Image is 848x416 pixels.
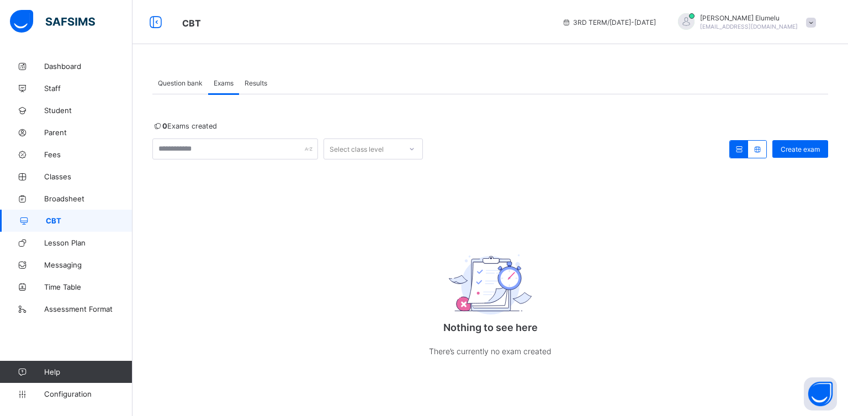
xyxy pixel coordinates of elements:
p: Nothing to see here [380,322,601,333]
span: Lesson Plan [44,238,132,247]
span: [PERSON_NAME] Elumelu [700,14,798,22]
span: Exams [214,79,234,87]
img: empty_exam.25ac31c7e64bfa8fcc0a6b068b22d071.svg [449,254,532,314]
span: Create exam [781,145,820,153]
span: Student [44,106,132,115]
span: Question bank [158,79,203,87]
button: Open asap [804,377,837,410]
span: CBT [182,18,201,29]
div: Select class level [330,138,384,159]
div: PaulElumelu [667,13,821,31]
span: Assessment Format [44,305,132,313]
span: Broadsheet [44,194,132,203]
span: Classes [44,172,132,181]
span: Help [44,367,132,376]
img: safsims [10,10,95,33]
span: Messaging [44,260,132,269]
span: Time Table [44,282,132,291]
span: Dashboard [44,62,132,71]
p: There’s currently no exam created [380,344,601,358]
span: Results [245,79,267,87]
span: Parent [44,128,132,137]
span: Staff [44,84,132,93]
span: [EMAIL_ADDRESS][DOMAIN_NAME] [700,23,798,30]
span: Fees [44,150,132,159]
b: 0 [162,122,167,130]
div: Nothing to see here [380,224,601,380]
span: session/term information [562,18,656,26]
span: Exams created [152,122,217,130]
span: CBT [46,216,132,225]
span: Configuration [44,390,132,398]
